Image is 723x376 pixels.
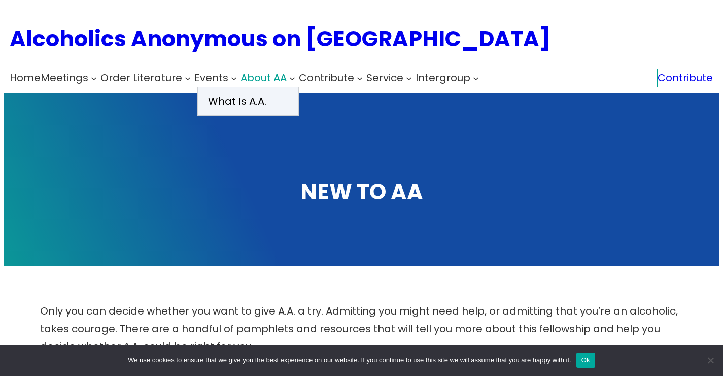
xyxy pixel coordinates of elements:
a: What Is A.A. [198,87,298,115]
a: Events [194,69,228,87]
h1: NEW TO AA [14,177,709,207]
span: We use cookies to ensure that we give you the best experience on our website. If you continue to ... [128,355,571,365]
a: Meetings [41,69,88,87]
span: Meetings [41,71,88,85]
button: Events submenu [231,75,237,81]
a: Service [366,69,403,87]
button: Order Literature submenu [185,75,191,81]
button: Service submenu [406,75,412,81]
span: No [705,355,715,365]
a: Contribute [299,69,354,87]
a: Alcoholics Anonymous on [GEOGRAPHIC_DATA] [10,21,551,56]
span: Home [10,71,41,85]
span: Contribute [299,71,354,85]
a: Home [10,69,41,87]
button: Contribute submenu [357,75,363,81]
button: About AA submenu [289,75,295,81]
span: Service [366,71,403,85]
a: Contribute [657,69,713,87]
span: Order Literature [100,71,182,85]
button: Meetings submenu [91,75,97,81]
span: What Is A.A. [208,92,266,110]
button: Ok [576,353,595,368]
span: About AA [240,71,287,85]
button: Intergroup submenu [473,75,479,81]
a: Intergroup [416,69,470,87]
p: Only you can decide whether you want to give A.A. a try. Admitting you might need help, or admitt... [40,302,683,356]
span: Intergroup [416,71,470,85]
nav: Intergroup [10,69,483,87]
a: About AA [240,69,287,87]
span: Events [194,71,228,85]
